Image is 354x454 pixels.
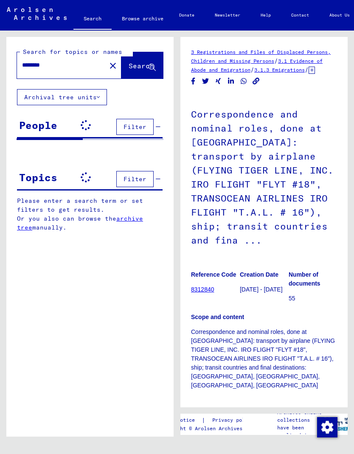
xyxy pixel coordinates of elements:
[124,175,146,183] span: Filter
[17,89,107,105] button: Archival tree units
[73,8,112,31] a: Search
[205,416,264,425] a: Privacy policy
[19,118,57,133] div: People
[191,271,236,278] b: Reference Code
[108,61,118,71] mat-icon: close
[116,171,154,187] button: Filter
[250,66,254,73] span: /
[227,76,236,87] button: Share on LinkedIn
[159,425,264,432] p: Copyright © Arolsen Archives, 2021
[205,5,250,25] a: Newsletter
[116,119,154,135] button: Filter
[250,5,281,25] a: Help
[191,314,244,320] b: Scope and content
[240,271,278,278] b: Creation Date
[17,196,163,232] p: Please enter a search term or set filters to get results. Or you also can browse the manually.
[240,285,288,294] p: [DATE] - [DATE]
[252,76,261,87] button: Copy link
[159,416,264,425] div: |
[191,407,313,414] b: Immediate source of acquisition or transfer
[289,271,320,287] b: Number of documents
[189,76,198,87] button: Share on Facebook
[19,170,57,185] div: Topics
[17,215,143,231] a: archive tree
[7,7,67,20] img: Arolsen_neg.svg
[191,49,331,64] a: 3 Registrations and Files of Displaced Persons, Children and Missing Persons
[305,66,309,73] span: /
[23,48,122,56] mat-label: Search for topics or names
[289,294,337,303] p: 55
[124,123,146,131] span: Filter
[274,57,278,64] span: /
[239,76,248,87] button: Share on WhatsApp
[191,328,337,390] p: Correspondence and nominal roles, done at [GEOGRAPHIC_DATA]: transport by airplane (FLYING TIGER ...
[277,424,327,447] p: have been realized in partnership with
[169,5,205,25] a: Donate
[104,57,121,74] button: Clear
[281,5,319,25] a: Contact
[159,416,202,425] a: Legal notice
[214,76,223,87] button: Share on Xing
[254,67,305,73] a: 3.1.3 Emigrations
[112,8,174,29] a: Browse archive
[191,286,214,293] a: 8312840
[317,417,337,437] img: Change consent
[129,62,154,70] span: Search
[121,52,163,78] button: Search
[191,95,337,258] h1: Correspondence and nominal roles, done at [GEOGRAPHIC_DATA]: transport by airplane (FLYING TIGER ...
[201,76,210,87] button: Share on Twitter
